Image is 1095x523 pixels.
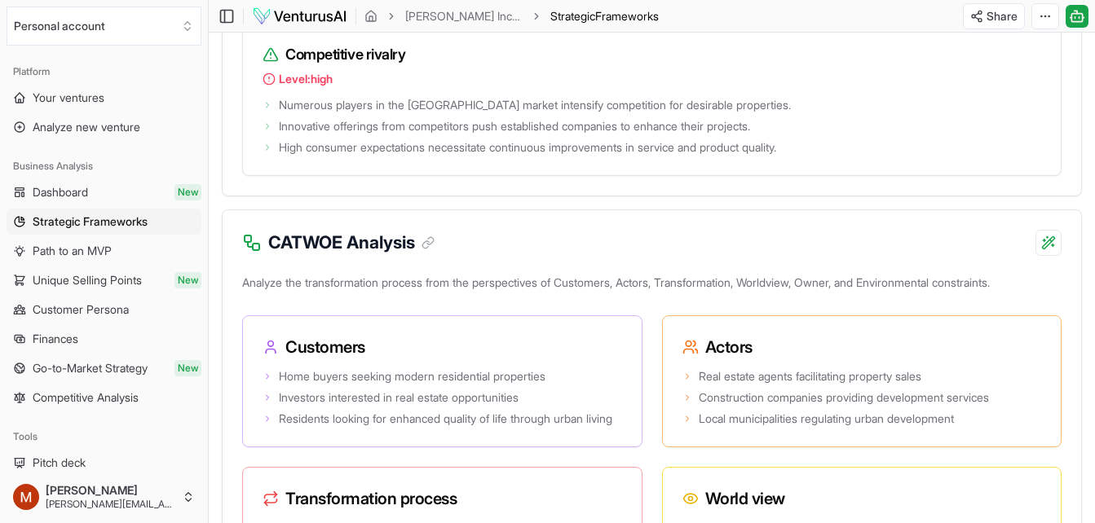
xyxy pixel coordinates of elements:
[7,7,201,46] button: Select an organization
[7,59,201,85] div: Platform
[13,484,39,510] img: ACg8ocLCMxdxC4T7L9ZrkcEgcEtpo_Qc67YQ-ww8Z4q5dWjwLlgLjw=s96-c
[7,385,201,411] a: Competitive Analysis
[33,331,78,347] span: Finances
[33,360,148,376] span: Go-to-Market Strategy
[46,483,175,498] span: [PERSON_NAME]
[987,8,1018,24] span: Share
[7,450,201,476] a: Pitch deck
[279,97,791,113] span: Numerous players in the [GEOGRAPHIC_DATA] market intensify competition for desirable properties.
[279,389,519,406] span: Investors interested in real estate opportunities
[7,326,201,352] a: Finances
[33,213,148,230] span: Strategic Frameworks
[174,360,201,376] span: New
[279,139,776,156] span: High consumer expectations necessitate continuous improvements in service and product quality.
[405,8,523,24] a: [PERSON_NAME] Incorporadora
[263,487,622,510] h3: Transformation process
[279,368,545,385] span: Home buyers seeking modern residential properties
[7,153,201,179] div: Business Analysis
[7,85,201,111] a: Your ventures
[279,118,750,134] span: Innovative offerings from competitors push established companies to enhance their projects.
[33,243,112,259] span: Path to an MVP
[263,43,1041,66] h3: Competitive rivalry
[7,209,201,235] a: Strategic Frameworks
[33,90,104,106] span: Your ventures
[7,267,201,293] a: Unique Selling PointsNew
[33,301,129,318] span: Customer Persona
[7,424,201,450] div: Tools
[279,411,612,427] span: Residents looking for enhanced quality of life through urban living
[252,7,347,26] img: logo
[33,184,88,200] span: Dashboard
[263,336,622,358] h3: Customers
[963,3,1025,29] button: Share
[242,271,1062,301] p: Analyze the transformation process from the perspectives of Customers, Actors, Transformation, Wo...
[33,272,142,288] span: Unique Selling Points
[682,487,1042,510] h3: World view
[7,355,201,381] a: Go-to-Market StrategyNew
[699,389,989,406] span: Construction companies providing development services
[7,238,201,264] a: Path to an MVP
[682,336,1042,358] h3: Actors
[33,389,139,406] span: Competitive Analysis
[33,119,140,135] span: Analyze new venture
[364,8,659,24] nav: breadcrumb
[550,8,659,24] span: StrategicFrameworks
[46,498,175,511] span: [PERSON_NAME][EMAIL_ADDRESS][PERSON_NAME][DOMAIN_NAME]
[7,179,201,205] a: DashboardNew
[699,411,954,427] span: Local municipalities regulating urban development
[268,230,435,256] h3: CATWOE Analysis
[7,297,201,323] a: Customer Persona
[33,455,86,471] span: Pitch deck
[7,114,201,140] a: Analyze new venture
[174,272,201,288] span: New
[595,9,659,23] span: Frameworks
[699,368,921,385] span: Real estate agents facilitating property sales
[174,184,201,200] span: New
[279,71,333,87] span: Level: high
[7,477,201,516] button: [PERSON_NAME][PERSON_NAME][EMAIL_ADDRESS][PERSON_NAME][DOMAIN_NAME]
